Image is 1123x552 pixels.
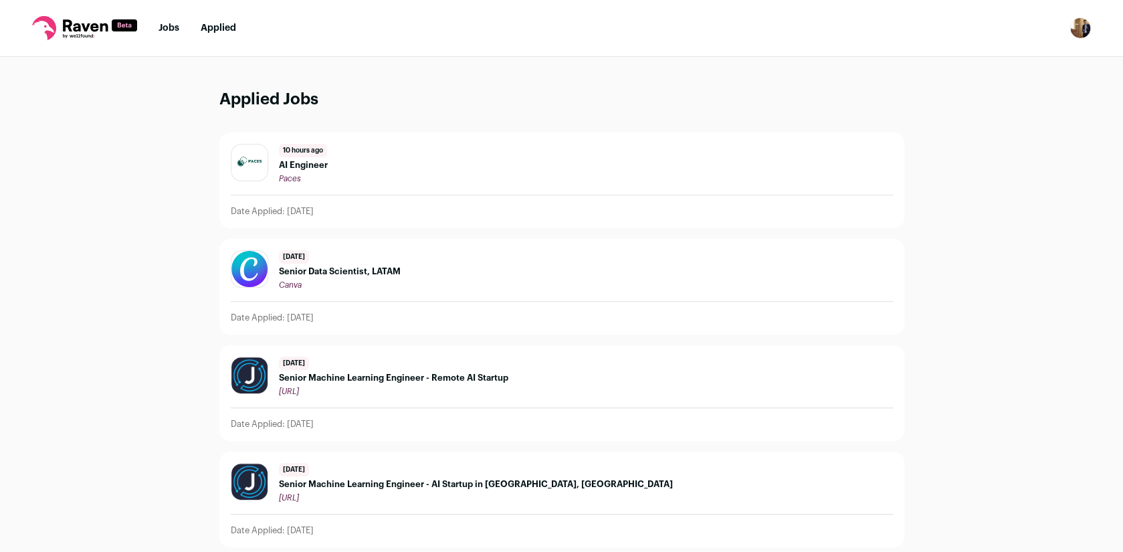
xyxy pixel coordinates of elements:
span: Senior Machine Learning Engineer - AI Startup in [GEOGRAPHIC_DATA], [GEOGRAPHIC_DATA] [279,479,673,490]
button: Open dropdown [1069,17,1091,39]
img: 00635854bbde59d8d29ab82af72c0c522cea1c6bf8361fe9a3ea9b1662fadde0.png [231,251,268,287]
span: Senior Machine Learning Engineer - Remote AI Startup [279,373,508,383]
a: [DATE] Senior Machine Learning Engineer - Remote AI Startup [URL] Date Applied: [DATE] [220,346,904,440]
span: [DATE] [279,357,309,370]
img: 27f9fed0b69043d931958db93ff1ca675052ab0d7359e88264152dd8ee248f69.png [231,357,268,393]
span: [URL] [279,494,299,502]
span: AI Engineer [279,160,328,171]
p: Date Applied: [DATE] [231,419,314,430]
span: [DATE] [279,250,309,264]
span: [URL] [279,387,299,395]
h1: Applied Jobs [219,89,904,111]
a: [DATE] Senior Machine Learning Engineer - AI Startup in [GEOGRAPHIC_DATA], [GEOGRAPHIC_DATA] [URL... [220,452,904,547]
p: Date Applied: [DATE] [231,206,314,217]
span: [DATE] [279,463,309,476]
a: Applied [201,23,236,33]
p: Date Applied: [DATE] [231,312,314,323]
a: Jobs [159,23,179,33]
a: 10 hours ago AI Engineer Paces Date Applied: [DATE] [220,133,904,227]
span: Canva [279,281,302,289]
span: Senior Data Scientist, LATAM [279,266,401,277]
img: 2a309a01e154450aa5202d5664a065d86a413e8edfe74f5e24b27fffc16344bb.jpg [231,150,268,176]
span: Paces [279,175,301,183]
img: 27f9fed0b69043d931958db93ff1ca675052ab0d7359e88264152dd8ee248f69.png [231,464,268,500]
a: [DATE] Senior Data Scientist, LATAM Canva Date Applied: [DATE] [220,240,904,334]
span: 10 hours ago [279,144,327,157]
p: Date Applied: [DATE] [231,525,314,536]
img: 12072902-medium_jpg [1069,17,1091,39]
